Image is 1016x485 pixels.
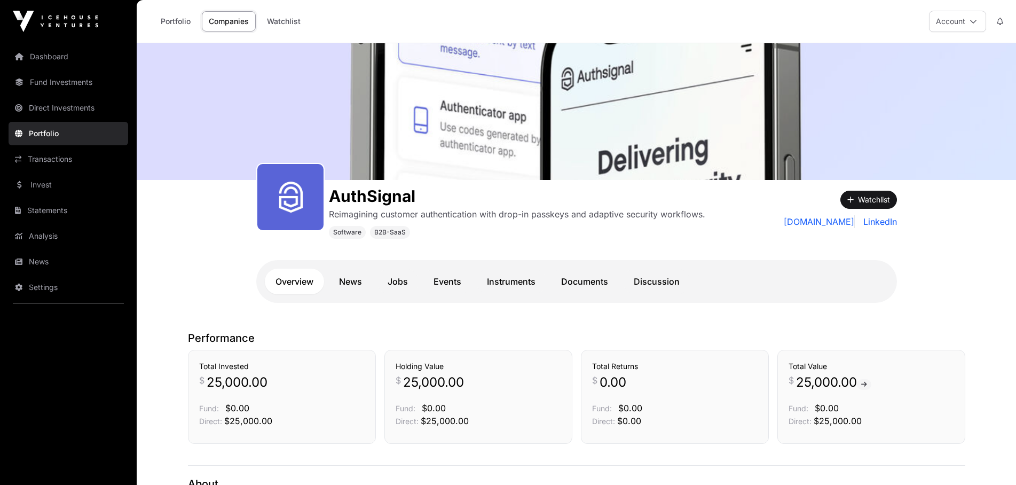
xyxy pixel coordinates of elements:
[840,191,897,209] button: Watchlist
[9,173,128,197] a: Invest
[9,71,128,94] a: Fund Investments
[9,224,128,248] a: Analysis
[476,269,546,294] a: Instruments
[265,269,324,294] a: Overview
[550,269,619,294] a: Documents
[9,199,128,222] a: Statements
[9,45,128,68] a: Dashboard
[789,404,808,413] span: Fund:
[618,403,642,413] span: $0.00
[260,11,308,32] a: Watchlist
[202,11,256,32] a: Companies
[154,11,198,32] a: Portfolio
[929,11,986,32] button: Account
[224,416,272,426] span: $25,000.00
[963,434,1016,485] iframe: Chat Widget
[421,416,469,426] span: $25,000.00
[262,168,319,226] img: Authsignal_transparent_white.png
[374,228,406,237] span: B2B-SaaS
[13,11,98,32] img: Icehouse Ventures Logo
[333,228,361,237] span: Software
[9,147,128,171] a: Transactions
[199,361,365,372] h3: Total Invested
[9,276,128,299] a: Settings
[199,404,219,413] span: Fund:
[592,374,597,387] span: $
[796,374,871,391] span: 25,000.00
[9,96,128,120] a: Direct Investments
[328,269,373,294] a: News
[859,215,897,228] a: LinkedIn
[789,361,954,372] h3: Total Value
[188,331,965,346] p: Performance
[199,417,222,426] span: Direct:
[9,122,128,145] a: Portfolio
[396,404,415,413] span: Fund:
[592,361,758,372] h3: Total Returns
[9,250,128,273] a: News
[423,269,472,294] a: Events
[617,416,641,426] span: $0.00
[207,374,267,391] span: 25,000.00
[789,374,794,387] span: $
[377,269,419,294] a: Jobs
[137,43,1016,180] img: AuthSignal
[403,374,464,391] span: 25,000.00
[396,417,419,426] span: Direct:
[789,417,812,426] span: Direct:
[600,374,626,391] span: 0.00
[396,361,561,372] h3: Holding Value
[265,269,888,294] nav: Tabs
[422,403,446,413] span: $0.00
[396,374,401,387] span: $
[623,269,690,294] a: Discussion
[225,403,249,413] span: $0.00
[199,374,204,387] span: $
[815,403,839,413] span: $0.00
[329,186,705,206] h1: AuthSignal
[814,416,862,426] span: $25,000.00
[592,404,612,413] span: Fund:
[329,208,705,221] p: Reimagining customer authentication with drop-in passkeys and adaptive security workflows.
[784,215,855,228] a: [DOMAIN_NAME]
[592,417,615,426] span: Direct:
